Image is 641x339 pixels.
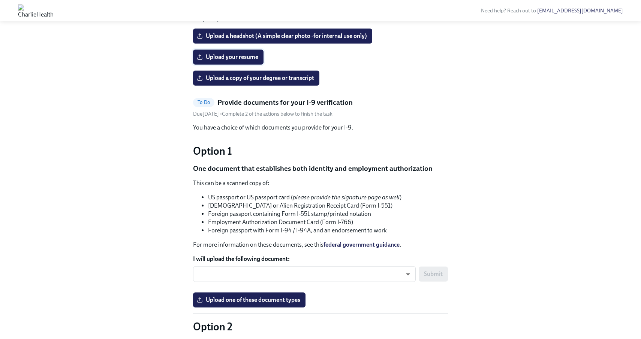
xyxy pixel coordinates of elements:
p: For more information on these documents, see this . [193,241,448,249]
label: Upload your resume [193,50,264,65]
li: Foreign passport with Form I-94 / I-94A, and an endorsement to work [208,226,448,235]
li: [DEMOGRAPHIC_DATA] or Alien Registration Receipt Card (Form I-551) [208,202,448,210]
img: CharlieHealth [18,5,54,17]
h5: Provide documents for your I-9 verification [217,98,353,107]
span: Upload your resume [198,53,258,61]
label: Upload one of these document types [193,292,306,307]
li: Foreign passport containing Form I-551 stamp/printed notation [208,210,448,218]
label: Upload a headshot (A simple clear photo -for internal use only) [193,29,372,44]
label: I will upload the following document: [193,255,448,263]
p: You have a choice of which documents you provide for your I-9. [193,124,448,132]
a: To DoProvide documents for your I-9 verificationDue[DATE] •Complete 2 of the actions below to fin... [193,98,448,118]
p: This can be a scanned copy of: [193,179,448,187]
p: Option 1 [193,144,448,158]
span: Upload a copy of your degree or transcript [198,74,314,82]
a: [EMAIL_ADDRESS][DOMAIN_NAME] [537,8,623,14]
span: Need help? Reach out to [481,8,623,14]
a: federal government guidance [323,241,400,248]
div: ​ [193,266,416,282]
span: Friday, October 10th 2025, 10:00 am [193,16,219,22]
li: Employment Authorization Document Card (Form I-766) [208,218,448,226]
span: Friday, October 10th 2025, 10:00 am [193,111,220,117]
p: One document that establishes both identity and employment authorization [193,164,448,173]
p: Option 2 [193,320,448,333]
span: Upload a headshot (A simple clear photo -for internal use only) [198,32,367,40]
span: Upload one of these document types [198,296,300,304]
div: • Complete 2 of the actions below to finish the task [193,110,332,118]
label: Upload a copy of your degree or transcript [193,71,319,86]
em: please provide the signature page as well [293,194,400,201]
span: To Do [193,99,214,105]
li: US passport or US passport card ( ) [208,193,448,202]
